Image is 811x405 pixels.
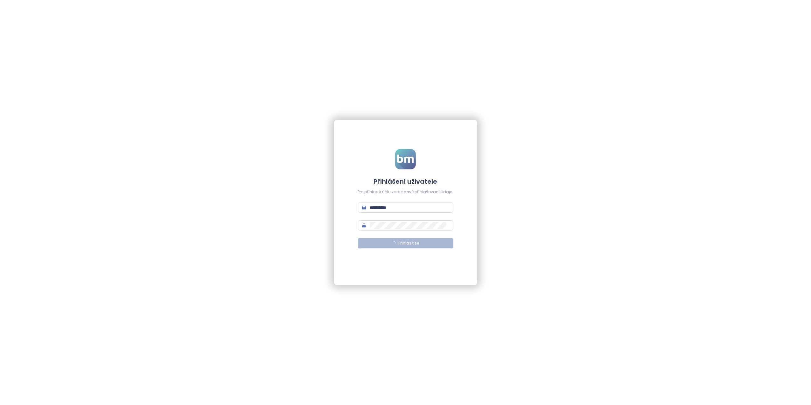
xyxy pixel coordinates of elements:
span: loading [392,241,396,245]
div: Pro přístup k účtu zadejte své přihlašovací údaje. [358,189,453,195]
img: logo [395,149,416,169]
h4: Přihlášení uživatele [358,177,453,186]
span: mail [362,205,366,210]
span: Přihlásit se [398,240,419,246]
button: Přihlásit se [358,238,453,248]
span: lock [362,223,366,228]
